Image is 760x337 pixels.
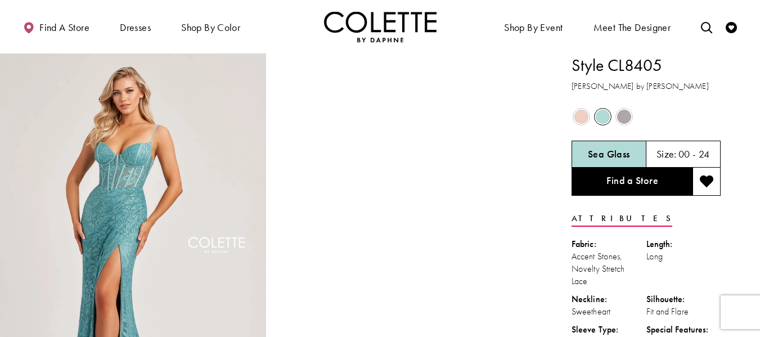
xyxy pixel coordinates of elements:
div: Sea Glass [593,107,613,127]
h1: Style CL8405 [572,53,721,77]
h5: 00 - 24 [678,149,710,160]
h3: [PERSON_NAME] by [PERSON_NAME] [572,80,721,93]
span: Shop by color [181,22,240,33]
div: Long [646,250,721,263]
span: Shop By Event [501,11,565,42]
div: Neckline: [572,293,646,305]
h5: Chosen color [588,149,630,160]
button: Add to wishlist [692,168,721,196]
div: Fit and Flare [646,305,721,318]
a: Find a Store [572,168,692,196]
a: Attributes [572,210,672,227]
a: Find a store [20,11,92,42]
span: Dresses [117,11,154,42]
div: Sleeve Type: [572,323,646,336]
span: Shop By Event [504,22,563,33]
a: Check Wishlist [723,11,740,42]
a: Visit Home Page [324,11,437,42]
div: Special Features: [646,323,721,336]
span: Size: [656,147,677,160]
div: Silhouette: [646,293,721,305]
span: Shop by color [178,11,243,42]
div: Length: [646,238,721,250]
img: Colette by Daphne [324,11,437,42]
div: Rose [572,107,591,127]
div: Accent Stones, Novelty Stretch Lace [572,250,646,287]
a: Toggle search [698,11,715,42]
span: Dresses [120,22,151,33]
div: Sweetheart [572,305,646,318]
span: Meet the designer [593,22,671,33]
div: Product color controls state depends on size chosen [572,106,721,128]
div: Fabric: [572,238,646,250]
a: Meet the designer [591,11,674,42]
div: Smoke [614,107,634,127]
span: Find a store [39,22,89,33]
video: Style CL8405 Colette by Daphne #1 autoplay loop mute video [272,53,538,187]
